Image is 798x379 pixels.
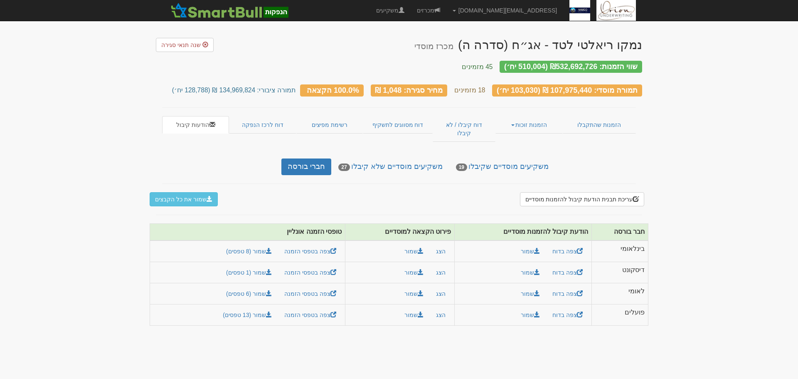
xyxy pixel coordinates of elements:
th: פירוט הקצאה למוסדיים [345,223,455,240]
button: שמור [399,287,429,301]
a: הזמנות זוכות [495,116,562,134]
a: צפה בטפסי הזמנה [279,265,342,280]
div: נמקו ריאלטי לטד - אג״ח (סדרה ה) - הנפקה לציבור [414,38,642,52]
small: 45 מזמינים [462,63,493,70]
a: צפה בדוח [547,244,588,258]
a: דוח מסווגים לתשקיף [363,116,432,134]
a: שנה תנאי סגירה [156,38,214,52]
small: מכרז מוסדי [414,42,454,51]
a: צפה בטפסי הזמנה [279,244,342,258]
a: צפה בדוח [547,265,588,280]
a: שמור (13 טפסים) [217,308,277,322]
a: צפה בדוח [547,287,588,301]
a: הזמנות שהתקבלו [563,116,636,134]
a: חברי בורסה [281,159,331,175]
td: בינלאומי [591,240,648,262]
th: הודעת קיבול להזמנות מוסדיים [455,223,591,240]
button: שמור [399,265,429,280]
a: רשימת מפיצים [296,116,363,134]
a: צפה בטפסי הזמנה [279,308,342,322]
button: עריכת תבנית הודעת קיבול להזמנות מוסדיים [520,192,644,206]
a: צפה בדוח [547,308,588,322]
td: דיסקונט [591,262,648,283]
td: פועלים [591,304,648,325]
a: שמור (8 טפסים) [221,244,277,258]
a: שמור [515,244,545,258]
button: הצג [431,287,451,301]
button: שמור [399,244,429,258]
a: משקיעים מוסדיים שקיבלו19 [450,159,555,175]
a: הודעות קיבול [162,116,229,134]
button: הצג [431,308,451,322]
td: לאומי [591,283,648,304]
a: דוח קיבלו / לא קיבלו [433,116,495,142]
th: טופסי הזמנה אונליין [150,223,345,240]
a: שמור [515,265,545,280]
div: תמורה מוסדי: 107,975,440 ₪ (103,030 יח׳) [492,84,642,97]
small: 18 מזמינים [454,87,485,94]
span: 19 [456,163,467,171]
button: שמור [399,308,429,322]
img: SmartBull Logo [168,2,291,19]
button: הצג [431,244,451,258]
a: שמור (6 טפסים) [221,287,277,301]
div: שווי הזמנות: ₪532,692,726 (510,004 יח׳) [500,61,642,73]
span: 27 [338,163,350,171]
span: שנה תנאי סגירה [161,42,201,48]
small: תמורה ציבורי: 134,969,824 ₪ (128,788 יח׳) [172,87,296,94]
a: דוח לרכז הנפקה [229,116,296,134]
span: 100.0% הקצאה [307,86,359,94]
a: שמור (1 טפסים) [221,265,277,280]
a: שמור [515,308,545,322]
a: שמור [515,287,545,301]
div: מחיר סגירה: 1,048 ₪ [371,84,448,97]
a: משקיעים מוסדיים שלא קיבלו27 [332,159,448,175]
button: הצג [431,265,451,280]
a: צפה בטפסי הזמנה [279,287,342,301]
button: שמור את כל הקבצים [150,192,218,206]
th: חבר בורסה [591,223,648,240]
